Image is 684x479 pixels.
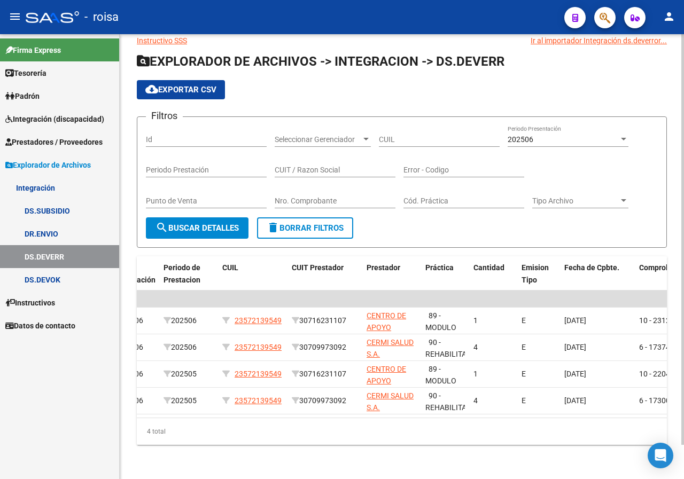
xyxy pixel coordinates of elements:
span: Prestadores / Proveedores [5,136,103,148]
span: [DATE] [564,343,586,351]
span: 202506 [508,135,533,144]
mat-icon: menu [9,10,21,23]
datatable-header-cell: Periodo de Prestacion [159,256,218,292]
span: 23572139549 [235,396,282,405]
h3: Filtros [146,108,183,123]
span: E [522,316,526,325]
span: Cantidad [473,263,504,272]
datatable-header-cell: CUIL [218,256,287,292]
span: 1 [473,316,478,325]
span: Tipo Archivo [532,197,619,206]
span: 4 [473,396,478,405]
span: CUIL [222,263,238,272]
div: 202505 [164,368,214,380]
span: Exportar CSV [145,85,216,95]
span: 4 [473,343,478,351]
span: - roisa [84,5,119,29]
mat-icon: delete [267,221,279,234]
span: Buscar Detalles [156,223,239,233]
span: E [522,396,526,405]
div: 30716231107 [292,315,358,327]
span: [DATE] [564,396,586,405]
div: 202506 [164,341,214,354]
span: Explorador de Archivos [5,159,91,171]
span: Tesorería [5,67,46,79]
div: Ir al importador Integración ds.deverror... [531,35,667,46]
span: Padrón [5,90,40,102]
span: Fecha de Cpbte. [564,263,619,272]
span: 1 [473,370,478,378]
span: Datos de contacto [5,320,75,332]
span: E [522,370,526,378]
span: CENTRO DE APOYO INTEGRAL LA HUELLA SRL [367,365,413,410]
span: Integración (discapacidad) [5,113,104,125]
div: 30709973092 [292,341,358,354]
span: Práctica [425,263,454,272]
span: CENTRO DE APOYO INTEGRAL LA HUELLA SRL [367,311,413,356]
span: EXPLORADOR DE ARCHIVOS -> INTEGRACION -> DS.DEVERR [137,54,504,69]
span: Borrar Filtros [267,223,344,233]
mat-icon: search [156,221,168,234]
datatable-header-cell: Emision Tipo [517,256,560,292]
span: CERMI SALUD S.A. [367,391,414,412]
span: Instructivos [5,297,55,309]
span: CUIT Prestador [292,263,344,272]
button: Buscar Detalles [146,217,248,239]
mat-icon: person [663,10,675,23]
span: Prestador [367,263,400,272]
button: Exportar CSV [137,80,225,99]
span: 23572139549 [235,370,282,378]
datatable-header-cell: Práctica [421,256,469,292]
a: Instructivo SSS [137,36,187,45]
span: E [522,343,526,351]
datatable-header-cell: Cantidad [469,256,517,292]
span: Firma Express [5,44,61,56]
span: CERMI SALUD S.A. [367,338,414,359]
span: Seleccionar Gerenciador [275,135,361,144]
span: 23572139549 [235,316,282,325]
span: [DATE] [564,370,586,378]
datatable-header-cell: Prestador [362,256,421,292]
div: 202505 [164,395,214,407]
span: Periodo de Prestacion [164,263,200,284]
mat-icon: cloud_download [145,83,158,96]
datatable-header-cell: CUIT Prestador [287,256,362,292]
span: 23572139549 [235,343,282,351]
button: Borrar Filtros [257,217,353,239]
span: [DATE] [564,316,586,325]
datatable-header-cell: Fecha de Cpbte. [560,256,635,292]
span: Emision Tipo [522,263,549,284]
div: 202506 [164,315,214,327]
div: Open Intercom Messenger [648,443,673,468]
div: 4 total [137,418,667,445]
div: 30709973092 [292,395,358,407]
div: 30716231107 [292,368,358,380]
